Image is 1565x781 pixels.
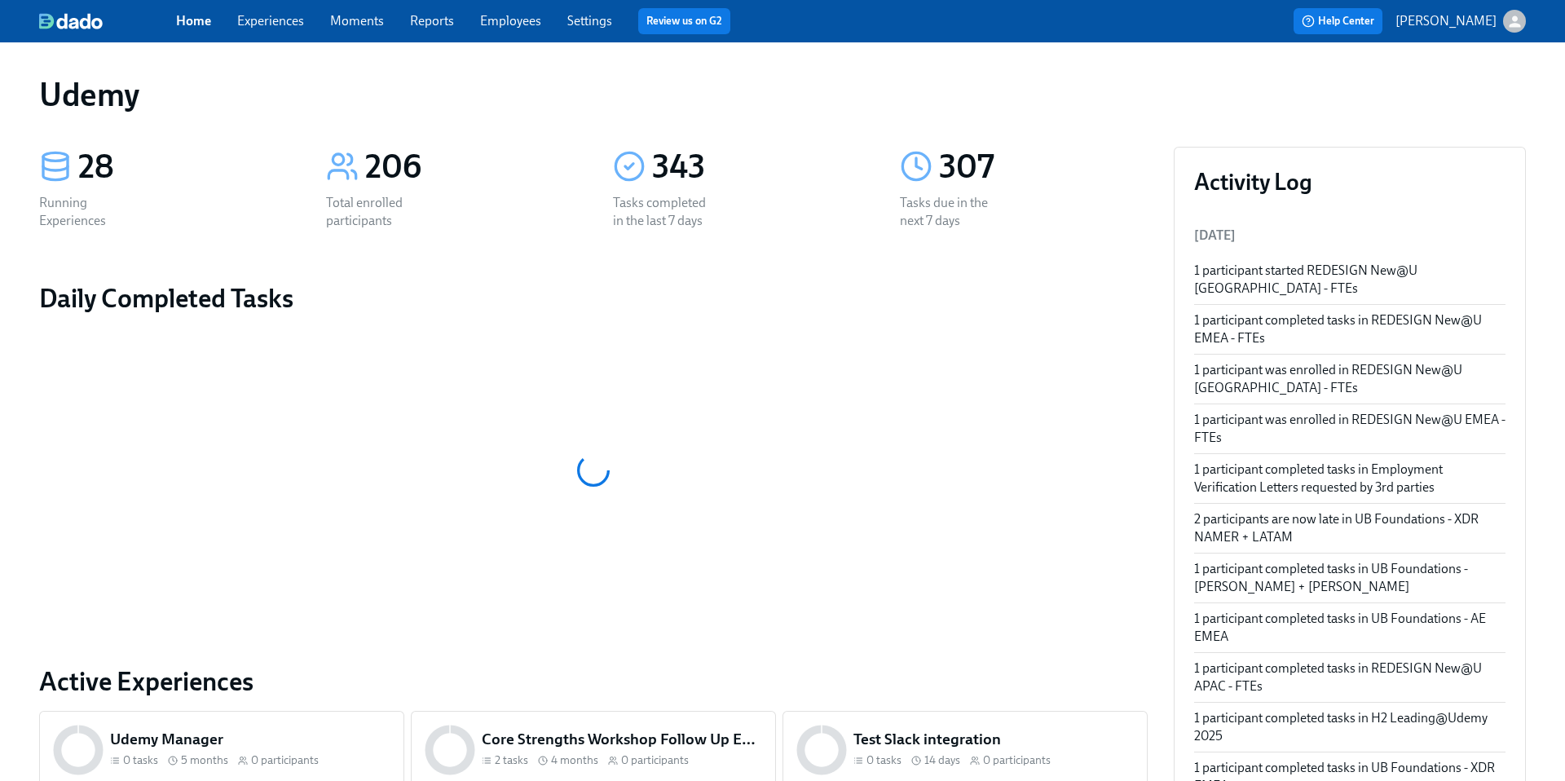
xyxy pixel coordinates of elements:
[480,13,541,29] a: Employees
[1194,510,1505,546] div: 2 participants are now late in UB Foundations - XDR NAMER + LATAM
[1194,411,1505,447] div: 1 participant was enrolled in REDESIGN New@U EMEA - FTEs
[1194,709,1505,745] div: 1 participant completed tasks in H2 Leading@Udemy 2025
[1294,8,1382,34] button: Help Center
[613,194,717,230] div: Tasks completed in the last 7 days
[482,729,762,750] h5: Core Strengths Workshop Follow Up Experience
[638,8,730,34] button: Review us on G2
[853,729,1134,750] h5: Test Slack integration
[866,752,902,768] span: 0 tasks
[237,13,304,29] a: Experiences
[621,752,689,768] span: 0 participants
[900,194,1004,230] div: Tasks due in the next 7 days
[1194,311,1505,347] div: 1 participant completed tasks in REDESIGN New@U EMEA - FTEs
[39,13,176,29] a: dado
[330,13,384,29] a: Moments
[365,147,574,188] div: 206
[1194,461,1505,496] div: 1 participant completed tasks in Employment Verification Letters requested by 3rd parties
[251,752,319,768] span: 0 participants
[123,752,158,768] span: 0 tasks
[983,752,1051,768] span: 0 participants
[939,147,1148,188] div: 307
[39,665,1148,698] a: Active Experiences
[1194,560,1505,596] div: 1 participant completed tasks in UB Foundations - [PERSON_NAME] + [PERSON_NAME]
[652,147,861,188] div: 343
[110,729,390,750] h5: Udemy Manager
[78,147,287,188] div: 28
[39,13,103,29] img: dado
[39,75,139,114] h1: Udemy
[1395,12,1497,30] p: [PERSON_NAME]
[924,752,960,768] span: 14 days
[646,13,722,29] a: Review us on G2
[1194,227,1236,243] span: [DATE]
[1302,13,1374,29] span: Help Center
[39,282,1148,315] h2: Daily Completed Tasks
[1194,610,1505,646] div: 1 participant completed tasks in UB Foundations - AE EMEA
[1194,262,1505,298] div: 1 participant started REDESIGN New@U [GEOGRAPHIC_DATA] - FTEs
[326,194,430,230] div: Total enrolled participants
[1194,361,1505,397] div: 1 participant was enrolled in REDESIGN New@U [GEOGRAPHIC_DATA] - FTEs
[410,13,454,29] a: Reports
[567,13,612,29] a: Settings
[181,752,228,768] span: 5 months
[176,13,211,29] a: Home
[1194,660,1505,695] div: 1 participant completed tasks in REDESIGN New@U APAC - FTEs
[1395,10,1526,33] button: [PERSON_NAME]
[495,752,528,768] span: 2 tasks
[1194,167,1505,196] h3: Activity Log
[39,194,143,230] div: Running Experiences
[551,752,598,768] span: 4 months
